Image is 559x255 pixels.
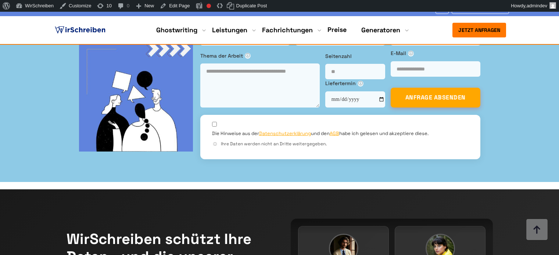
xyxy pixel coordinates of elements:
div: Ihre Daten werden nicht an Dritte weitergegeben. [212,141,469,147]
a: Leistungen [212,26,247,34]
a: Generatoren [361,26,400,34]
a: Datenschutzerklärung [259,130,311,136]
a: Ghostwriting [156,26,197,34]
img: bg [79,38,193,152]
label: Thema der Arbeit [200,52,320,60]
label: Seitenzahl [325,52,385,60]
a: Fachrichtungen [262,26,313,34]
span: ⓘ [408,51,414,57]
img: button top [526,219,548,241]
label: Liefertermin [325,79,385,87]
span: ⓘ [358,81,363,87]
div: Focus keyphrase not set [207,4,211,8]
span: admindev [527,3,547,8]
img: logo ghostwriter-österreich [53,25,107,36]
a: AGB [330,130,339,136]
a: Preise [327,25,347,34]
span: ⓘ [245,53,251,59]
span: ⓘ [212,141,218,147]
button: Jetzt anfragen [452,23,506,37]
label: E-Mail [391,49,480,57]
label: Die Hinweise aus der und den habe ich gelesen und akzeptiere diese. [212,130,429,137]
button: ANFRAGE ABSENDEN [391,88,480,108]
